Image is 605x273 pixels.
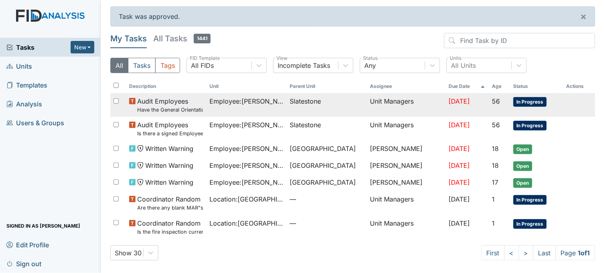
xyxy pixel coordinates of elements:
th: Actions [563,79,595,93]
span: Written Warning [145,177,193,187]
span: In Progress [514,219,547,229]
span: Units [6,60,32,72]
td: Unit Managers [367,117,445,141]
span: In Progress [514,121,547,130]
span: Coordinator Random Is the fire inspection current (from the Fire Marshall)? [137,218,203,236]
td: Unit Managers [367,191,445,215]
th: Toggle SortBy [206,79,286,93]
span: Employee : [PERSON_NAME] [209,161,283,170]
span: Open [514,145,532,154]
span: Open [514,161,532,171]
span: Audit Employees Have the General Orientation and ICF Orientation forms been completed? [137,96,203,114]
input: Toggle All Rows Selected [114,83,119,88]
span: 1441 [194,34,211,43]
button: × [573,7,595,26]
span: Employee : [PERSON_NAME] [209,144,283,153]
button: New [71,41,95,53]
span: 1 [492,195,495,203]
span: [GEOGRAPHIC_DATA] [290,144,356,153]
a: > [519,245,534,261]
div: Any [364,61,376,70]
span: Slatestone [290,120,321,130]
span: 1 [492,219,495,227]
span: Employee : [PERSON_NAME] [209,96,283,106]
small: Is the fire inspection current (from the Fire [PERSON_NAME])? [137,228,203,236]
td: [PERSON_NAME] [367,174,445,191]
span: 18 [492,145,499,153]
span: 56 [492,121,500,129]
th: Toggle SortBy [126,79,206,93]
button: All [110,58,128,73]
strong: 1 of 1 [578,249,590,257]
th: Toggle SortBy [445,79,489,93]
span: Signed in as [PERSON_NAME] [6,220,80,232]
div: Show 30 [115,248,142,258]
td: Unit Managers [367,93,445,117]
small: Have the General Orientation and ICF Orientation forms been completed? [137,106,203,114]
th: Toggle SortBy [489,79,510,93]
span: Location : [GEOGRAPHIC_DATA] [209,194,283,204]
span: [DATE] [449,145,470,153]
div: Task was approved. [110,6,595,26]
div: All FIDs [191,61,214,70]
span: Coordinator Random Are there any blank MAR"s [137,194,203,212]
span: Users & Groups [6,116,64,129]
span: [DATE] [449,161,470,169]
td: Unit Managers [367,215,445,239]
span: Slatestone [290,96,321,106]
span: [DATE] [449,219,470,227]
small: Are there any blank MAR"s [137,204,203,212]
span: 18 [492,161,499,169]
span: [DATE] [449,121,470,129]
span: 17 [492,178,498,186]
td: [PERSON_NAME] [367,141,445,157]
span: × [581,10,587,22]
a: Last [533,245,556,261]
td: [PERSON_NAME] [367,157,445,174]
span: [DATE] [449,178,470,186]
span: Employee : [PERSON_NAME][GEOGRAPHIC_DATA] [209,177,283,187]
div: Type filter [110,58,180,73]
span: — [290,194,363,204]
span: Location : [GEOGRAPHIC_DATA] [209,218,283,228]
span: Templates [6,79,47,91]
span: [DATE] [449,97,470,105]
span: [GEOGRAPHIC_DATA] [290,161,356,170]
span: Written Warning [145,144,193,153]
a: Tasks [6,43,71,52]
span: Open [514,178,532,188]
span: — [290,218,363,228]
th: Toggle SortBy [510,79,563,93]
a: First [481,245,505,261]
small: Is there a signed Employee Job Description in the file for the employee's current position? [137,130,203,137]
span: 56 [492,97,500,105]
th: Toggle SortBy [286,79,367,93]
span: Page [556,245,595,261]
input: Find Task by ID [444,33,595,48]
span: In Progress [514,195,547,205]
button: Tasks [128,58,156,73]
div: All Units [451,61,476,70]
span: Analysis [6,98,42,110]
th: Assignee [367,79,445,93]
span: Written Warning [145,161,193,170]
span: Audit Employees Is there a signed Employee Job Description in the file for the employee's current... [137,120,203,137]
a: < [504,245,519,261]
h5: My Tasks [110,33,147,44]
span: [DATE] [449,195,470,203]
h5: All Tasks [153,33,211,44]
span: In Progress [514,97,547,107]
span: [GEOGRAPHIC_DATA] [290,177,356,187]
nav: task-pagination [481,245,595,261]
span: Employee : [PERSON_NAME] [209,120,283,130]
button: Tags [155,58,180,73]
span: Edit Profile [6,238,49,251]
span: Sign out [6,257,41,270]
div: Incomplete Tasks [278,61,330,70]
